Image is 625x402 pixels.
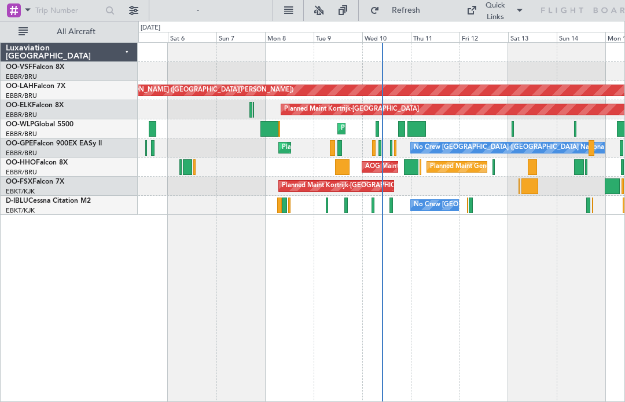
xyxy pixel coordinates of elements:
div: No Crew [GEOGRAPHIC_DATA] ([GEOGRAPHIC_DATA] National) [414,196,608,214]
div: Planned Maint Geneva (Cointrin) [430,158,525,176]
button: All Aircraft [13,23,126,41]
a: OO-HHOFalcon 8X [6,159,68,166]
span: D-IBLU [6,198,28,204]
a: EBBR/BRU [6,130,37,138]
a: OO-WLPGlobal 5500 [6,121,73,128]
span: Refresh [382,6,431,14]
a: EBKT/KJK [6,206,35,215]
span: All Aircraft [30,28,122,36]
div: [DATE] [141,23,160,33]
div: Fri 5 [119,32,168,42]
div: Mon 8 [265,32,314,42]
a: OO-VSFFalcon 8X [6,64,64,71]
input: Trip Number [35,2,102,19]
a: OO-GPEFalcon 900EX EASy II [6,140,102,147]
div: Wed 10 [362,32,411,42]
div: Planned Maint Kortrijk-[GEOGRAPHIC_DATA] [282,177,417,195]
span: OO-ELK [6,102,32,109]
button: Quick Links [461,1,530,20]
span: OO-WLP [6,121,34,128]
div: Planned Maint [GEOGRAPHIC_DATA] ([GEOGRAPHIC_DATA] National) [282,139,491,156]
a: EBBR/BRU [6,72,37,81]
a: EBBR/BRU [6,111,37,119]
a: OO-LAHFalcon 7X [6,83,65,90]
a: EBKT/KJK [6,187,35,196]
a: D-IBLUCessna Citation M2 [6,198,91,204]
span: OO-VSF [6,64,32,71]
div: Sun 7 [216,32,265,42]
span: OO-GPE [6,140,33,147]
div: Sun 14 [557,32,605,42]
div: Sat 6 [168,32,216,42]
a: EBBR/BRU [6,168,37,177]
div: AOG Maint [US_STATE] ([GEOGRAPHIC_DATA]) [365,158,505,176]
span: OO-LAH [6,83,34,90]
div: Thu 11 [411,32,459,42]
div: Planned Maint Kortrijk-[GEOGRAPHIC_DATA] [284,101,419,118]
a: EBBR/BRU [6,149,37,158]
div: Planned Maint Liege [341,120,401,137]
div: No Crew [GEOGRAPHIC_DATA] ([GEOGRAPHIC_DATA] National) [414,139,608,156]
div: Tue 9 [314,32,362,42]
div: Fri 12 [459,32,508,42]
a: OO-ELKFalcon 8X [6,102,64,109]
button: Refresh [365,1,434,20]
span: OO-FSX [6,178,32,185]
a: OO-FSXFalcon 7X [6,178,64,185]
div: Sat 13 [508,32,557,42]
a: EBBR/BRU [6,92,37,100]
span: OO-HHO [6,159,36,166]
